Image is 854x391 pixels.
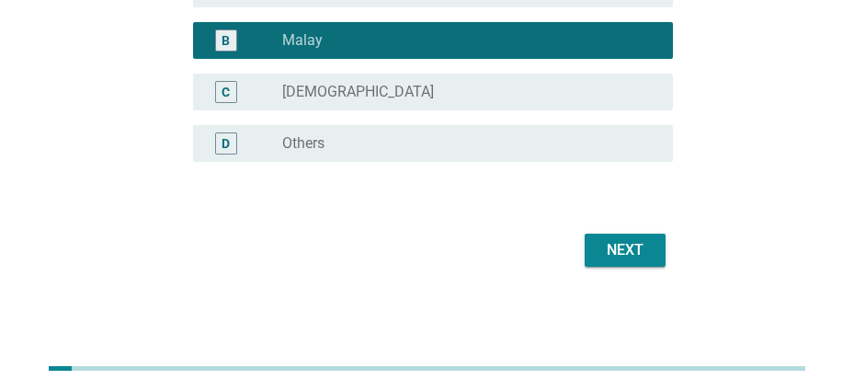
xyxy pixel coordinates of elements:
[282,83,434,101] label: [DEMOGRAPHIC_DATA]
[222,133,230,153] div: D
[599,239,651,261] div: Next
[585,234,666,267] button: Next
[282,31,323,50] label: Malay
[282,134,325,153] label: Others
[222,30,230,50] div: B
[222,82,230,101] div: C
